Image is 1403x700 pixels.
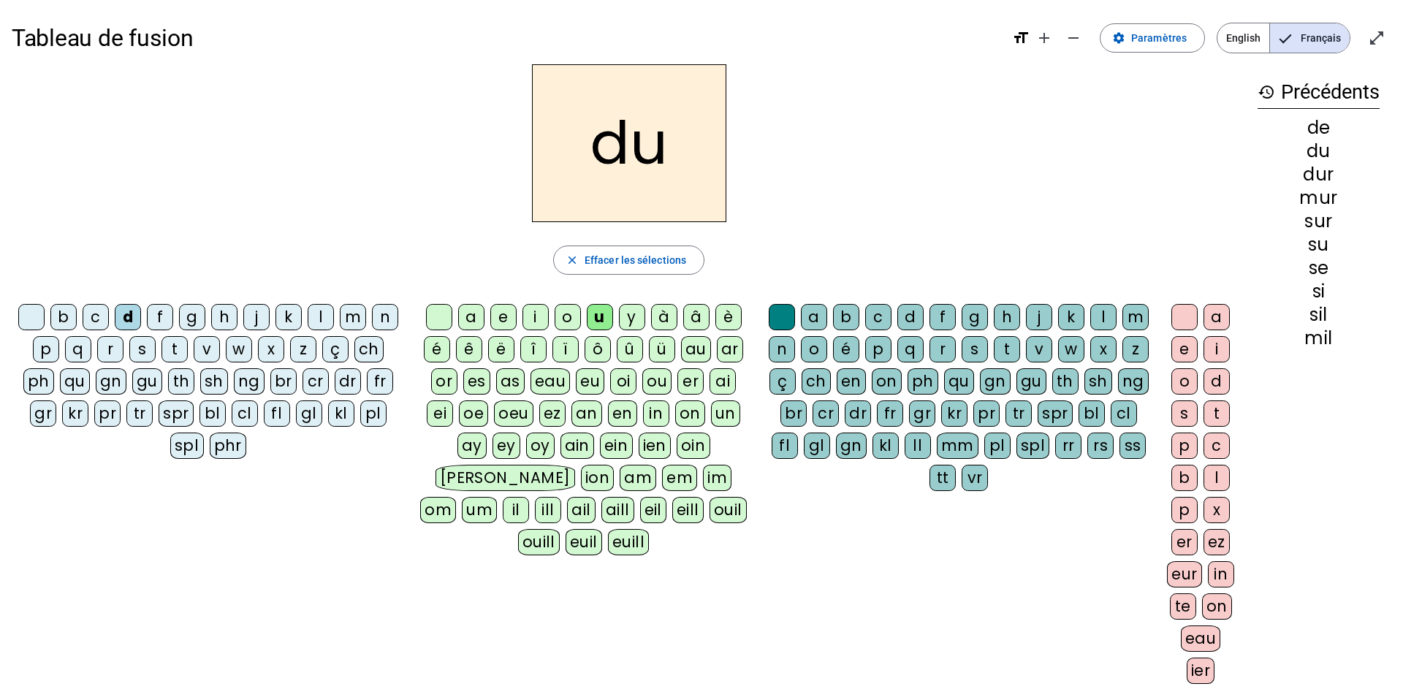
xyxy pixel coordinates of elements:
div: h [211,304,237,330]
div: au [681,336,711,362]
span: Français [1270,23,1350,53]
div: ion [581,465,615,491]
div: f [147,304,173,330]
div: é [833,336,859,362]
div: mur [1258,189,1380,207]
div: t [994,336,1020,362]
div: sh [200,368,228,395]
div: tr [1005,400,1032,427]
div: on [872,368,902,395]
div: cr [303,368,329,395]
div: p [33,336,59,362]
div: k [275,304,302,330]
mat-icon: add [1035,29,1053,47]
div: c [1204,433,1230,459]
div: br [270,368,297,395]
div: l [1090,304,1117,330]
div: er [1171,529,1198,555]
div: z [1122,336,1149,362]
div: de [1258,119,1380,137]
div: t [161,336,188,362]
div: th [168,368,194,395]
div: spr [159,400,194,427]
mat-icon: open_in_full [1368,29,1385,47]
div: è [715,304,742,330]
div: ll [905,433,931,459]
div: euil [566,529,602,555]
div: du [1258,142,1380,160]
div: dr [845,400,871,427]
div: cl [232,400,258,427]
div: gr [30,400,56,427]
h1: Tableau de fusion [12,15,1000,61]
div: on [675,400,705,427]
mat-icon: format_size [1012,29,1030,47]
div: on [1202,593,1232,620]
div: o [555,304,581,330]
div: eau [1181,625,1221,652]
div: cl [1111,400,1137,427]
div: n [372,304,398,330]
div: ez [539,400,566,427]
mat-button-toggle-group: Language selection [1217,23,1350,53]
div: am [620,465,656,491]
div: d [1204,368,1230,395]
div: spl [1016,433,1050,459]
div: j [1026,304,1052,330]
button: Augmenter la taille de la police [1030,23,1059,53]
div: ay [457,433,487,459]
span: Effacer les sélections [585,251,686,269]
div: c [83,304,109,330]
div: in [1208,561,1234,587]
div: rs [1087,433,1114,459]
div: kr [62,400,88,427]
div: ê [456,336,482,362]
div: g [962,304,988,330]
div: ein [600,433,633,459]
div: l [308,304,334,330]
div: te [1170,593,1196,620]
div: gl [804,433,830,459]
div: a [801,304,827,330]
div: ouill [518,529,560,555]
div: e [1171,336,1198,362]
div: eu [576,368,604,395]
mat-icon: close [566,254,579,267]
div: qu [944,368,974,395]
div: oeu [494,400,533,427]
div: kl [872,433,899,459]
div: ô [585,336,611,362]
div: um [462,497,497,523]
div: w [1058,336,1084,362]
button: Effacer les sélections [553,246,704,275]
div: om [420,497,456,523]
div: ç [322,336,349,362]
button: Entrer en plein écran [1362,23,1391,53]
div: d [897,304,924,330]
div: m [1122,304,1149,330]
div: ill [535,497,561,523]
div: y [619,304,645,330]
div: sur [1258,213,1380,230]
div: é [424,336,450,362]
div: th [1052,368,1079,395]
div: a [1204,304,1230,330]
div: pl [360,400,387,427]
div: ng [1118,368,1149,395]
div: v [1026,336,1052,362]
div: si [1258,283,1380,300]
div: p [1171,433,1198,459]
div: ph [23,368,54,395]
div: q [65,336,91,362]
mat-icon: settings [1112,31,1125,45]
div: n [769,336,795,362]
div: ü [649,336,675,362]
div: kl [328,400,354,427]
div: se [1258,259,1380,277]
div: c [865,304,891,330]
div: x [258,336,284,362]
div: gu [132,368,162,395]
div: phr [210,433,247,459]
div: il [503,497,529,523]
div: ain [560,433,595,459]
